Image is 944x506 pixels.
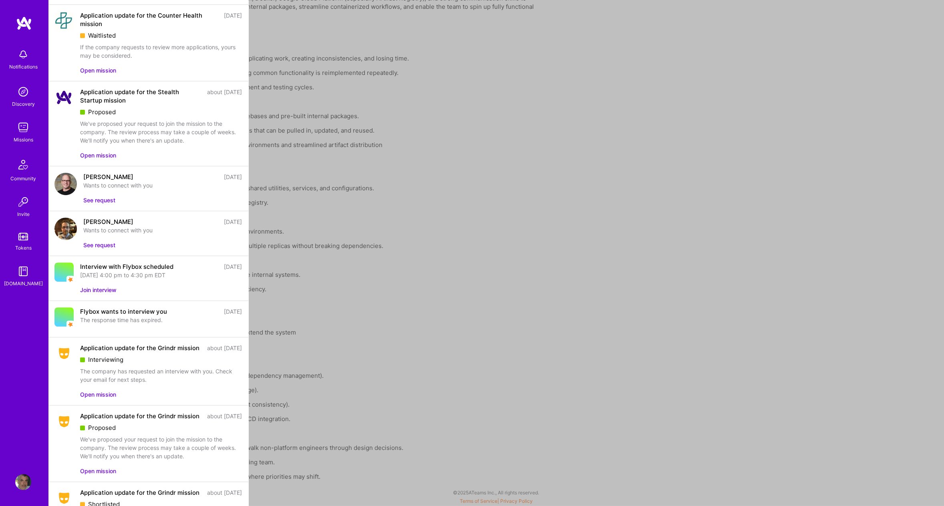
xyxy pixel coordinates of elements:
div: Proposed [80,108,242,116]
div: Wants to connect with you [83,181,242,189]
div: Flybox wants to interview you [80,307,167,316]
img: logo [16,16,32,30]
div: Application update for the Stealth Startup mission [80,88,202,105]
img: tokens [18,233,28,240]
div: Wants to connect with you [83,226,242,234]
div: We've proposed your request to join the mission to the company. The review process may take a cou... [80,119,242,145]
button: Join interview [80,286,117,294]
a: User Avatar [13,474,33,490]
div: [DATE] 4:00 pm to 4:30 pm EDT [80,271,242,279]
img: Company Logo [54,346,74,361]
div: Application update for the Grindr mission [80,412,199,420]
img: User Avatar [15,474,31,490]
img: user avatar [54,218,77,240]
div: Proposed [80,423,242,432]
img: discovery [15,84,31,100]
img: Company Logo [54,414,74,429]
div: [PERSON_NAME] [83,173,133,181]
div: about [DATE] [207,88,242,105]
img: Community [14,155,33,174]
img: Invite [15,194,31,210]
div: Tokens [15,244,32,252]
div: Community [10,174,36,183]
div: [DATE] [224,11,242,28]
img: star icon [66,321,74,329]
div: [DOMAIN_NAME] [4,279,43,288]
img: Company Logo [54,88,74,107]
div: [DATE] [224,307,242,316]
img: guide book [15,263,31,279]
div: Application update for the Grindr mission [80,344,199,352]
img: user avatar [54,173,77,195]
div: Invite [17,210,30,218]
button: See request [83,241,115,249]
div: Interviewing [80,355,242,364]
div: [DATE] [224,173,242,181]
div: about [DATE] [207,488,242,497]
div: about [DATE] [207,344,242,352]
img: Company Logo [54,11,74,30]
img: Company Logo [54,491,74,505]
button: See request [83,196,115,204]
div: If the company requests to review more applications, yours may be considered. [80,43,242,60]
img: Company Logo [54,307,74,327]
button: Open mission [80,390,116,399]
div: [DATE] [224,262,242,271]
div: Missions [14,135,33,144]
img: teamwork [15,119,31,135]
div: Interview with Flybox scheduled [80,262,173,271]
div: Application update for the Counter Health mission [80,11,219,28]
button: Open mission [80,467,116,475]
div: The response time has expired. [80,316,242,324]
div: The company has requested an interview with you. Check your email for next steps. [80,367,242,384]
button: Open mission [80,66,116,75]
div: Application update for the Grindr mission [80,488,199,497]
div: Waitlisted [80,31,242,40]
div: [PERSON_NAME] [83,218,133,226]
button: Open mission [80,151,116,159]
div: about [DATE] [207,412,242,420]
div: [DATE] [224,218,242,226]
div: Discovery [12,100,35,108]
img: star icon [66,276,74,284]
div: We've proposed your request to join the mission to the company. The review process may take a cou... [80,435,242,460]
